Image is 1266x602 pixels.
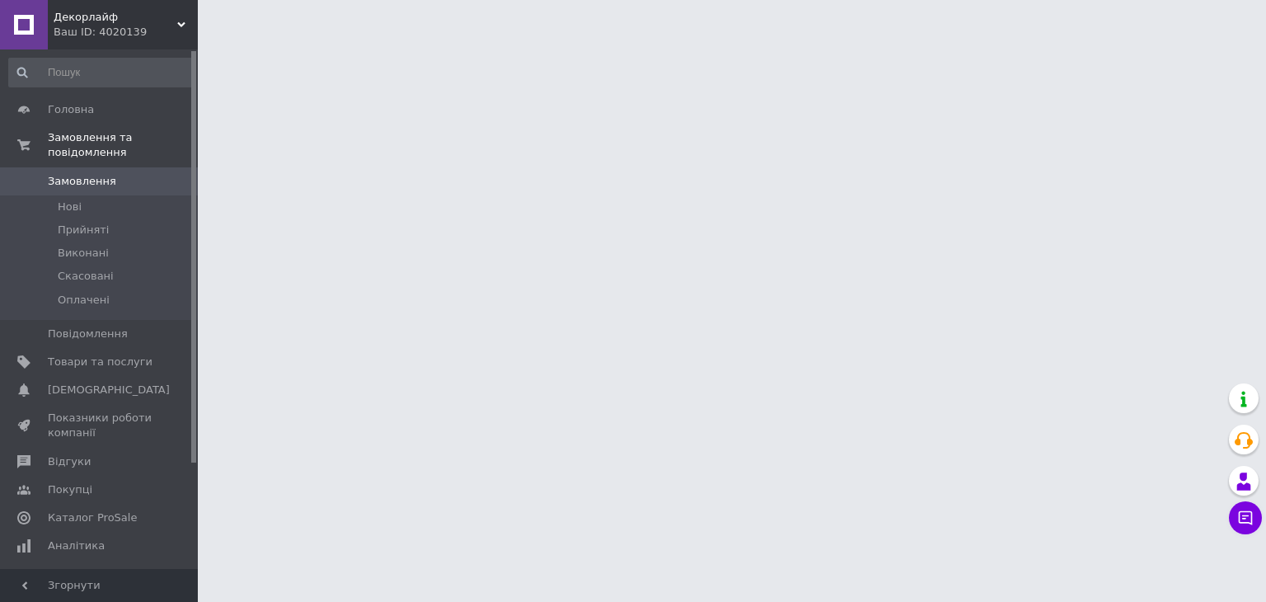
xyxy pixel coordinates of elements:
span: Показники роботи компанії [48,411,152,440]
span: Повідомлення [48,327,128,341]
span: Аналітика [48,539,105,553]
input: Пошук [8,58,195,87]
span: Декорлайф [54,10,177,25]
span: Оплачені [58,293,110,308]
span: Каталог ProSale [48,510,137,525]
span: Прийняті [58,223,109,238]
span: Покупці [48,482,92,497]
span: Нові [58,200,82,214]
span: Відгуки [48,454,91,469]
span: Замовлення та повідомлення [48,130,198,160]
span: Товари та послуги [48,355,152,369]
div: Ваш ID: 4020139 [54,25,198,40]
span: Головна [48,102,94,117]
span: Скасовані [58,269,114,284]
span: Управління сайтом [48,567,152,596]
span: Замовлення [48,174,116,189]
button: Чат з покупцем [1229,501,1262,534]
span: Виконані [58,246,109,261]
span: [DEMOGRAPHIC_DATA] [48,383,170,397]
